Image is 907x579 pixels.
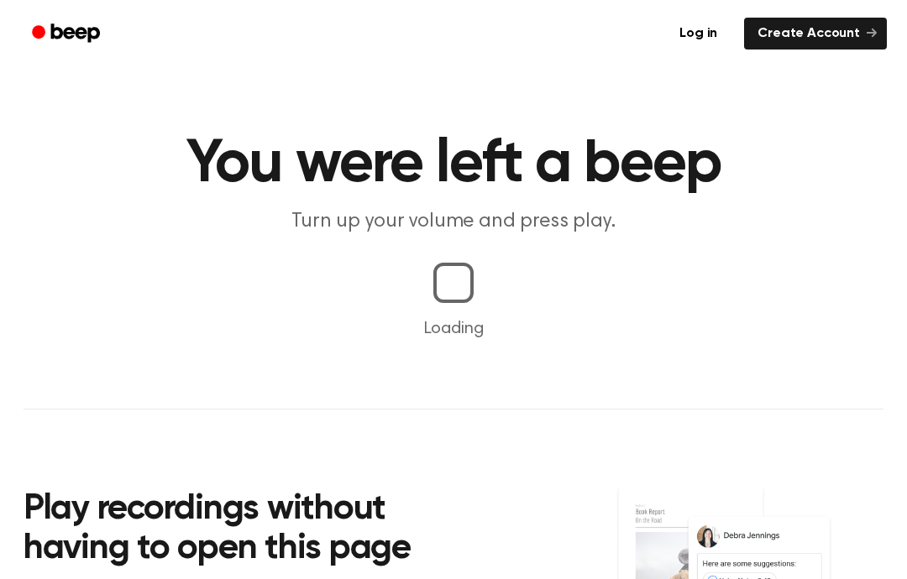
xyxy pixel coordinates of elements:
[20,18,115,50] a: Beep
[24,134,883,195] h1: You were left a beep
[131,208,776,236] p: Turn up your volume and press play.
[20,316,887,342] p: Loading
[24,490,476,570] h2: Play recordings without having to open this page
[744,18,887,50] a: Create Account
[663,14,734,53] a: Log in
